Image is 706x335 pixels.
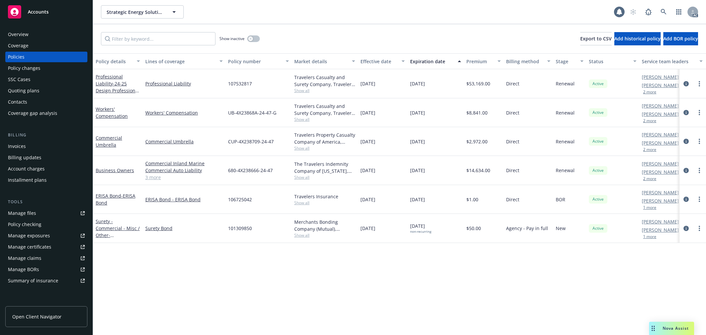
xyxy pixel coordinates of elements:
span: Active [591,81,605,87]
div: Analytics hub [5,299,87,306]
div: Manage BORs [8,264,39,275]
span: [DATE] [410,196,425,203]
div: Market details [294,58,348,65]
span: - 24-25 Design Professional Liability Policy [96,80,139,101]
a: circleInformation [682,80,690,88]
a: Installment plans [5,175,87,185]
div: Manage exposures [8,230,50,241]
div: Manage certificates [8,242,51,252]
button: Stage [553,53,586,69]
a: [PERSON_NAME] [642,189,679,196]
span: Active [591,196,605,202]
a: Account charges [5,164,87,174]
span: Add historical policy [614,35,661,42]
a: Policy checking [5,219,87,230]
span: Show all [294,174,355,180]
a: Contacts [5,97,87,107]
span: Agency - Pay in full [506,225,548,232]
span: Accounts [28,9,49,15]
input: Filter by keyword... [101,32,215,45]
button: Nova Assist [649,322,694,335]
span: Direct [506,80,519,87]
span: $8,841.00 [466,109,488,116]
a: Commercial Umbrella [96,135,122,148]
a: more [695,80,703,88]
span: $14,634.00 [466,167,490,174]
a: [PERSON_NAME] [642,73,679,80]
a: Report a Bug [642,5,655,19]
span: UB-4X23868A-24-47-G [228,109,276,116]
span: BOR [556,196,565,203]
button: 1 more [643,235,656,239]
a: Commercial Umbrella [145,138,223,145]
div: Overview [8,29,28,40]
span: 101309850 [228,225,252,232]
div: Policies [8,52,24,62]
a: more [695,195,703,203]
button: Export to CSV [580,32,612,45]
div: Manage files [8,208,36,218]
div: Lines of coverage [145,58,215,65]
a: Switch app [672,5,685,19]
div: Invoices [8,141,26,152]
span: [DATE] [360,109,375,116]
span: [DATE] [410,109,425,116]
a: Policies [5,52,87,62]
button: Policy details [93,53,143,69]
a: Policy changes [5,63,87,73]
a: Professional Liability [145,80,223,87]
span: [DATE] [360,196,375,203]
span: Export to CSV [580,35,612,42]
span: New [556,225,566,232]
span: [DATE] [360,80,375,87]
span: $1.00 [466,196,478,203]
div: Service team leaders [642,58,695,65]
span: Renewal [556,109,575,116]
a: ERISA Bond - ERISA Bond [145,196,223,203]
a: [PERSON_NAME] [642,131,679,138]
button: Billing method [503,53,553,69]
div: Effective date [360,58,398,65]
a: Surety Bond [145,225,223,232]
a: Search [657,5,670,19]
span: Renewal [556,80,575,87]
a: Commercial Inland Marine [145,160,223,167]
a: more [695,137,703,145]
span: Show inactive [219,36,245,41]
div: SSC Cases [8,74,30,85]
div: Manage claims [8,253,41,263]
div: non-recurring [410,229,431,234]
span: [DATE] [410,80,425,87]
a: Coverage gap analysis [5,108,87,119]
a: [PERSON_NAME] [642,102,679,109]
div: Billing method [506,58,543,65]
span: [DATE] [410,167,425,174]
span: Direct [506,138,519,145]
span: CUP-4X238709-24-47 [228,138,274,145]
span: Strategic Energy Solutions Inc. [107,9,164,16]
span: $53,169.00 [466,80,490,87]
div: Merchants Bonding Company (Mutual), Merchants Bonding Company [294,218,355,232]
a: Commercial Auto Liability [145,167,223,174]
div: Policy details [96,58,133,65]
a: Surety - Commercial - Misc / Other [96,218,140,252]
a: [PERSON_NAME] [642,197,679,204]
button: Policy number [225,53,292,69]
a: Coverage [5,40,87,51]
a: Professional Liability [96,73,139,101]
span: Direct [506,196,519,203]
div: Policy checking [8,219,41,230]
span: [DATE] [410,222,431,234]
a: [PERSON_NAME] [642,226,679,233]
div: Travelers Insurance [294,193,355,200]
a: [PERSON_NAME] [642,218,679,225]
a: [PERSON_NAME] [642,139,679,146]
a: Workers' Compensation [145,109,223,116]
a: Workers' Compensation [96,106,128,119]
div: Billing updates [8,152,41,163]
div: Drag to move [649,322,657,335]
a: Manage certificates [5,242,87,252]
a: circleInformation [682,195,690,203]
div: Installment plans [8,175,47,185]
button: Service team leaders [639,53,705,69]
